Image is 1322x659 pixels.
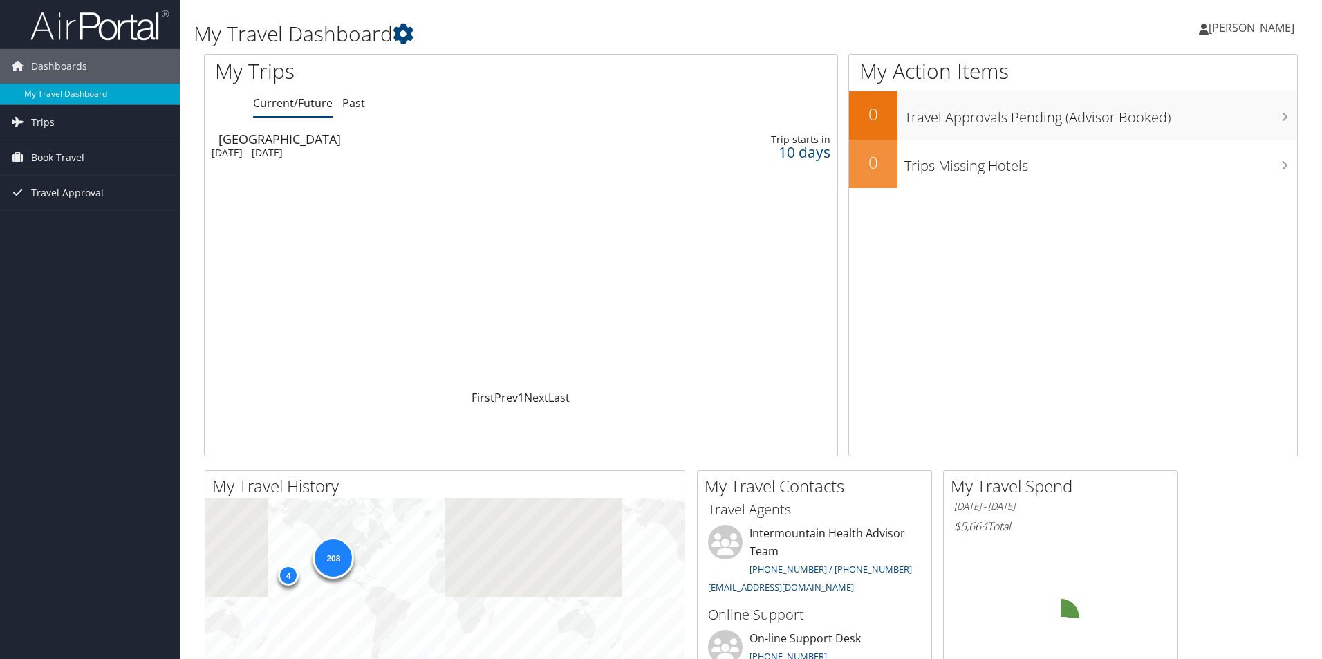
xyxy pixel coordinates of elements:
[278,565,299,586] div: 4
[472,390,494,405] a: First
[31,176,104,210] span: Travel Approval
[689,146,830,158] div: 10 days
[904,149,1297,176] h3: Trips Missing Hotels
[31,105,55,140] span: Trips
[1209,20,1294,35] span: [PERSON_NAME]
[951,474,1177,498] h2: My Travel Spend
[1199,7,1308,48] a: [PERSON_NAME]
[954,500,1167,513] h6: [DATE] - [DATE]
[548,390,570,405] a: Last
[218,133,611,145] div: [GEOGRAPHIC_DATA]
[212,474,685,498] h2: My Travel History
[30,9,169,41] img: airportal-logo.png
[708,500,921,519] h3: Travel Agents
[494,390,518,405] a: Prev
[313,537,354,579] div: 208
[849,91,1297,140] a: 0Travel Approvals Pending (Advisor Booked)
[253,95,333,111] a: Current/Future
[904,101,1297,127] h3: Travel Approvals Pending (Advisor Booked)
[689,133,830,146] div: Trip starts in
[701,525,928,599] li: Intermountain Health Advisor Team
[705,474,931,498] h2: My Travel Contacts
[31,140,84,175] span: Book Travel
[708,605,921,624] h3: Online Support
[849,102,897,126] h2: 0
[212,147,604,159] div: [DATE] - [DATE]
[849,151,897,174] h2: 0
[31,49,87,84] span: Dashboards
[954,519,987,534] span: $5,664
[750,563,912,575] a: [PHONE_NUMBER] / [PHONE_NUMBER]
[518,390,524,405] a: 1
[194,19,937,48] h1: My Travel Dashboard
[342,95,365,111] a: Past
[849,57,1297,86] h1: My Action Items
[849,140,1297,188] a: 0Trips Missing Hotels
[708,581,854,593] a: [EMAIL_ADDRESS][DOMAIN_NAME]
[215,57,564,86] h1: My Trips
[524,390,548,405] a: Next
[954,519,1167,534] h6: Total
